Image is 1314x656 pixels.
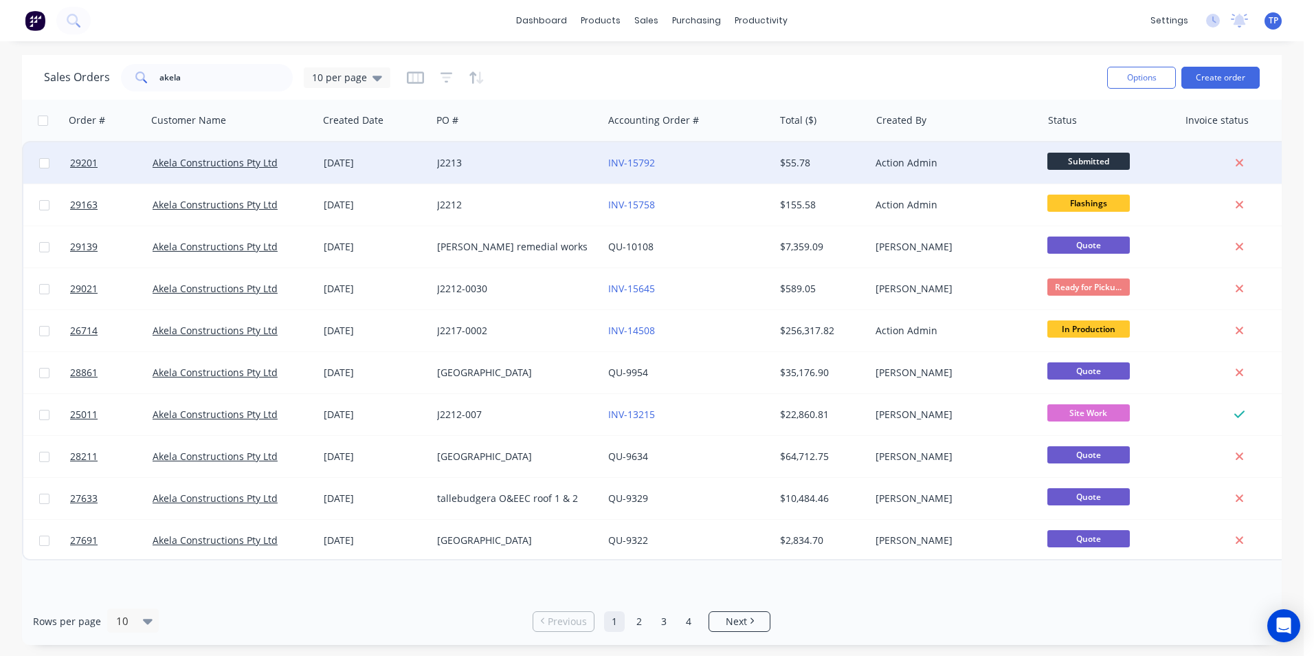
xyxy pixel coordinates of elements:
div: [DATE] [324,534,426,547]
div: [DATE] [324,156,426,170]
div: Total ($) [780,113,816,127]
a: INV-14508 [608,324,655,337]
div: $55.78 [780,156,860,170]
div: Action Admin [876,198,1028,212]
div: [PERSON_NAME] [876,366,1028,380]
span: Quote [1047,530,1130,547]
a: INV-15645 [608,282,655,295]
div: Created By [876,113,926,127]
div: [DATE] [324,450,426,463]
div: Open Intercom Messenger [1267,609,1300,642]
input: Search... [159,64,293,91]
div: [GEOGRAPHIC_DATA] [437,534,590,547]
div: Accounting Order # [608,113,699,127]
a: Page 2 [629,611,649,632]
div: Invoice status [1185,113,1249,127]
div: J2212-007 [437,408,590,422]
a: Akela Constructions Pty Ltd [153,492,278,505]
a: Page 1 is your current page [604,611,625,632]
a: 27691 [70,520,153,561]
a: 29163 [70,184,153,226]
a: QU-9322 [608,534,648,547]
div: Action Admin [876,156,1028,170]
a: QU-9954 [608,366,648,379]
div: [PERSON_NAME] [876,534,1028,547]
div: [PERSON_NAME] [876,492,1028,505]
a: Page 3 [654,611,674,632]
span: Ready for Picku... [1047,278,1130,296]
span: 29021 [70,282,98,296]
a: dashboard [509,10,574,31]
a: 26714 [70,310,153,351]
span: In Production [1047,320,1130,338]
div: $10,484.46 [780,492,860,505]
div: $64,712.75 [780,450,860,463]
a: Next page [709,615,770,628]
a: INV-15758 [608,198,655,211]
img: Factory [25,10,45,31]
div: PO # [436,113,458,127]
div: [PERSON_NAME] [876,408,1028,422]
span: 29201 [70,156,98,170]
a: QU-9634 [608,450,648,463]
a: Akela Constructions Pty Ltd [153,324,278,337]
div: $589.05 [780,282,860,296]
div: $7,359.09 [780,240,860,254]
span: 27691 [70,534,98,547]
a: 28861 [70,352,153,393]
div: [PERSON_NAME] remedial works [437,240,590,254]
div: [GEOGRAPHIC_DATA] [437,450,590,463]
div: [DATE] [324,198,426,212]
div: [GEOGRAPHIC_DATA] [437,366,590,380]
a: 29139 [70,226,153,267]
a: Akela Constructions Pty Ltd [153,282,278,295]
a: 29021 [70,268,153,309]
span: 26714 [70,324,98,338]
a: Akela Constructions Pty Ltd [153,156,278,169]
a: QU-10108 [608,240,654,253]
div: [DATE] [324,240,426,254]
a: 27633 [70,478,153,519]
div: purchasing [665,10,728,31]
div: $2,834.70 [780,534,860,547]
div: [DATE] [324,408,426,422]
span: 27633 [70,492,98,505]
div: Order # [69,113,105,127]
span: TP [1269,14,1278,27]
div: $155.58 [780,198,860,212]
div: sales [627,10,665,31]
div: Status [1048,113,1077,127]
a: 25011 [70,394,153,435]
a: Akela Constructions Pty Ltd [153,408,278,421]
span: Quote [1047,488,1130,505]
a: 28211 [70,436,153,477]
span: 10 per page [312,70,367,85]
span: Site Work [1047,404,1130,422]
a: INV-13215 [608,408,655,421]
a: Akela Constructions Pty Ltd [153,450,278,463]
span: Quote [1047,237,1130,254]
a: Akela Constructions Pty Ltd [153,198,278,211]
span: 29139 [70,240,98,254]
div: $256,317.82 [780,324,860,338]
a: Akela Constructions Pty Ltd [153,240,278,253]
span: 28211 [70,450,98,463]
a: INV-15792 [608,156,655,169]
a: Page 4 [678,611,699,632]
div: $35,176.90 [780,366,860,380]
div: Customer Name [151,113,226,127]
span: 29163 [70,198,98,212]
span: 28861 [70,366,98,380]
div: [DATE] [324,282,426,296]
div: Created Date [323,113,383,127]
div: productivity [728,10,794,31]
div: J2217-0002 [437,324,590,338]
span: Submitted [1047,153,1130,170]
span: Previous [548,615,587,628]
div: J2212-0030 [437,282,590,296]
span: Quote [1047,362,1130,380]
a: Akela Constructions Pty Ltd [153,534,278,547]
a: Previous page [533,615,594,628]
div: products [574,10,627,31]
a: Akela Constructions Pty Ltd [153,366,278,379]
